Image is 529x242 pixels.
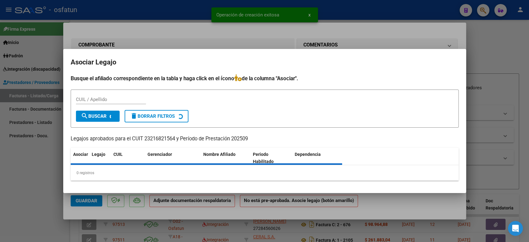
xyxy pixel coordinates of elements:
[92,152,105,157] span: Legajo
[250,148,292,168] datatable-header-cell: Periodo Habilitado
[201,148,251,168] datatable-header-cell: Nombre Afiliado
[145,148,201,168] datatable-header-cell: Gerenciador
[508,221,523,236] div: Open Intercom Messenger
[148,152,172,157] span: Gerenciador
[125,110,188,122] button: Borrar Filtros
[130,112,138,120] mat-icon: delete
[203,152,236,157] span: Nombre Afiliado
[292,148,342,168] datatable-header-cell: Dependencia
[113,152,123,157] span: CUIL
[71,74,459,82] h4: Busque el afiliado correspondiente en la tabla y haga click en el ícono de la columna "Asociar".
[71,135,459,143] p: Legajos aprobados para el CUIT 23216821564 y Período de Prestación 202509
[71,148,89,168] datatable-header-cell: Asociar
[76,111,120,122] button: Buscar
[111,148,145,168] datatable-header-cell: CUIL
[295,152,321,157] span: Dependencia
[253,152,274,164] span: Periodo Habilitado
[73,152,88,157] span: Asociar
[81,112,88,120] mat-icon: search
[81,113,107,119] span: Buscar
[130,113,175,119] span: Borrar Filtros
[71,56,459,68] h2: Asociar Legajo
[71,165,459,181] div: 0 registros
[89,148,111,168] datatable-header-cell: Legajo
